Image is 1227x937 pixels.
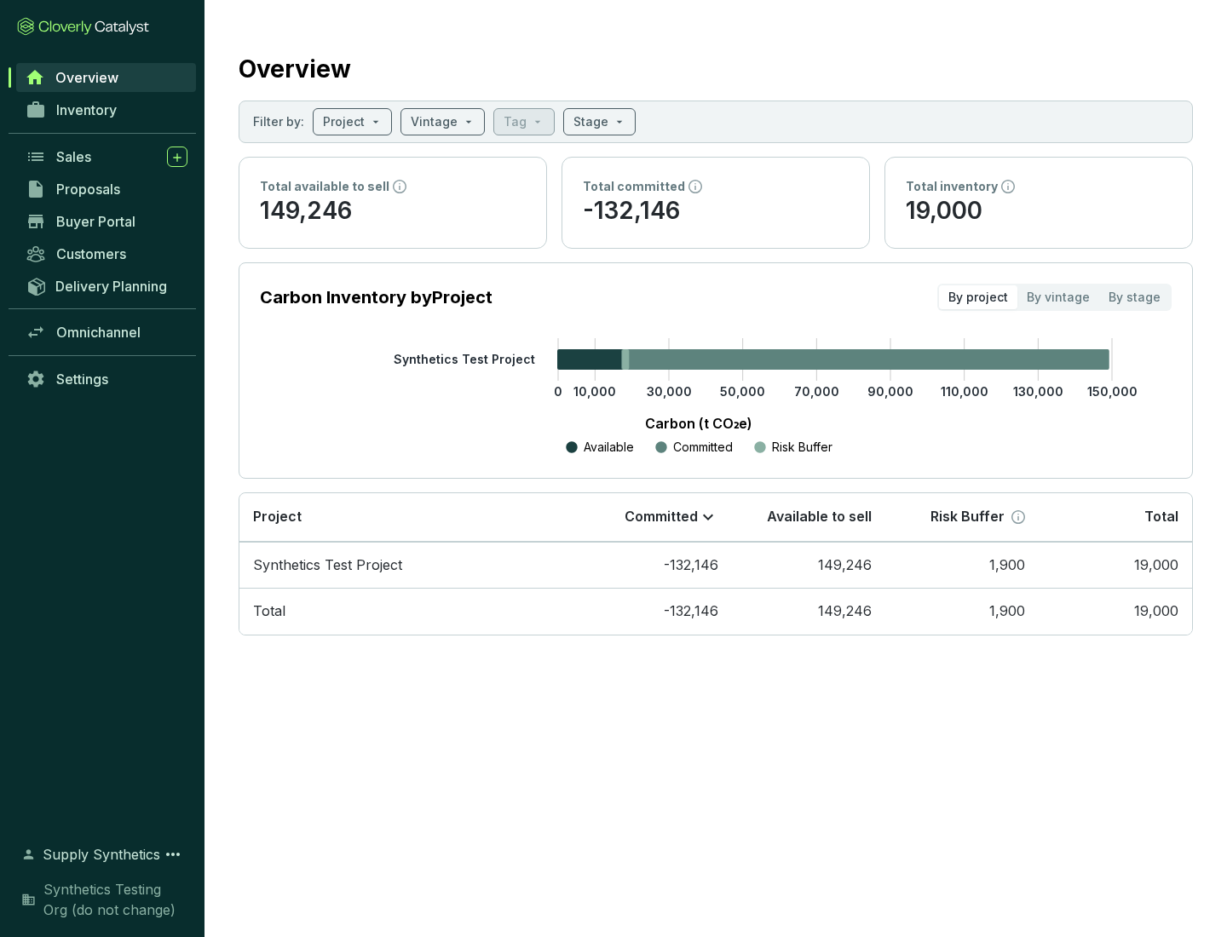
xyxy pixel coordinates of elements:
[17,175,196,204] a: Proposals
[1099,285,1170,309] div: By stage
[285,413,1112,434] p: Carbon (t CO₂e)
[885,542,1039,589] td: 1,900
[17,142,196,171] a: Sales
[794,384,839,399] tspan: 70,000
[56,101,117,118] span: Inventory
[253,113,304,130] p: Filter by:
[56,324,141,341] span: Omnichannel
[647,384,692,399] tspan: 30,000
[17,272,196,300] a: Delivery Planning
[885,588,1039,635] td: 1,900
[732,588,885,635] td: 149,246
[772,439,832,456] p: Risk Buffer
[673,439,733,456] p: Committed
[239,493,579,542] th: Project
[906,195,1172,227] p: 19,000
[579,588,732,635] td: -132,146
[867,384,913,399] tspan: 90,000
[17,95,196,124] a: Inventory
[55,278,167,295] span: Delivery Planning
[732,493,885,542] th: Available to sell
[937,284,1172,311] div: segmented control
[504,113,527,130] p: Tag
[16,63,196,92] a: Overview
[260,178,389,195] p: Total available to sell
[43,879,187,920] span: Synthetics Testing Org (do not change)
[906,178,998,195] p: Total inventory
[1013,384,1063,399] tspan: 130,000
[17,207,196,236] a: Buyer Portal
[1039,493,1192,542] th: Total
[583,178,685,195] p: Total committed
[43,844,160,865] span: Supply Synthetics
[1039,588,1192,635] td: 19,000
[1087,384,1138,399] tspan: 150,000
[260,195,526,227] p: 149,246
[56,245,126,262] span: Customers
[584,439,634,456] p: Available
[394,352,535,366] tspan: Synthetics Test Project
[55,69,118,86] span: Overview
[56,148,91,165] span: Sales
[17,239,196,268] a: Customers
[56,213,135,230] span: Buyer Portal
[1039,542,1192,589] td: 19,000
[579,542,732,589] td: -132,146
[939,285,1017,309] div: By project
[239,588,579,635] td: Total
[56,181,120,198] span: Proposals
[554,384,562,399] tspan: 0
[732,542,885,589] td: 149,246
[930,508,1005,526] p: Risk Buffer
[56,371,108,388] span: Settings
[17,318,196,347] a: Omnichannel
[583,195,849,227] p: -132,146
[573,384,616,399] tspan: 10,000
[720,384,765,399] tspan: 50,000
[239,542,579,589] td: Synthetics Test Project
[260,285,493,309] p: Carbon Inventory by Project
[941,384,988,399] tspan: 110,000
[625,508,698,526] p: Committed
[17,365,196,394] a: Settings
[1017,285,1099,309] div: By vintage
[239,51,351,87] h2: Overview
